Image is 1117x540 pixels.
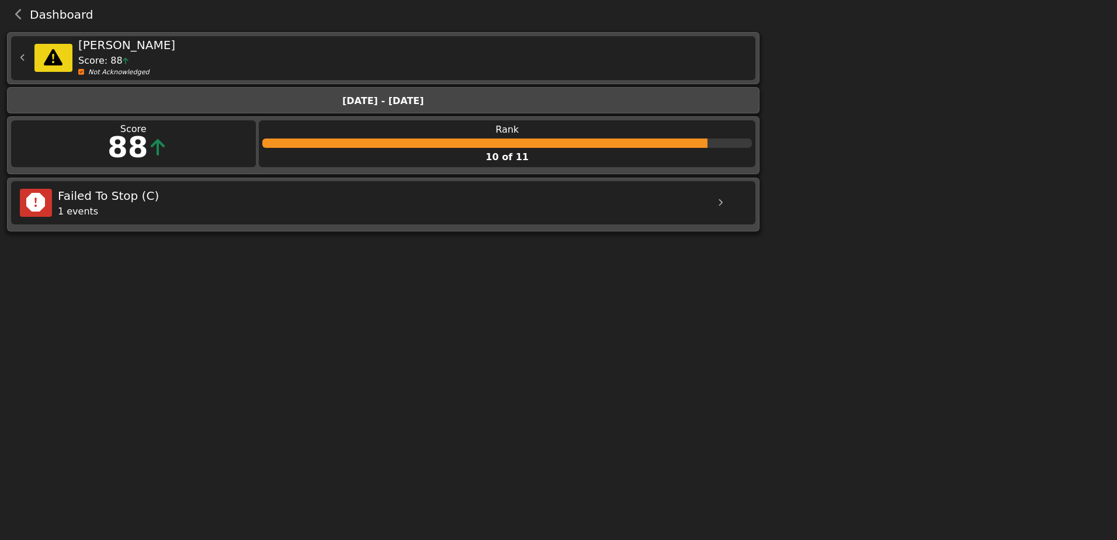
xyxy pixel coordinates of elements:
[58,205,706,219] div: 1 events
[259,150,755,164] div: 10 of 11
[78,54,726,68] div: Score: 88
[8,6,30,23] button: back navigation
[78,68,726,78] div: Not Acknowledged
[78,36,726,54] div: [PERSON_NAME]
[14,94,752,108] div: [DATE] - [DATE]
[58,187,706,205] div: Failed To Stop (C)
[30,9,93,20] span: Dashboard
[259,123,755,137] div: Rank
[107,126,148,169] div: 88
[11,122,256,136] div: Score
